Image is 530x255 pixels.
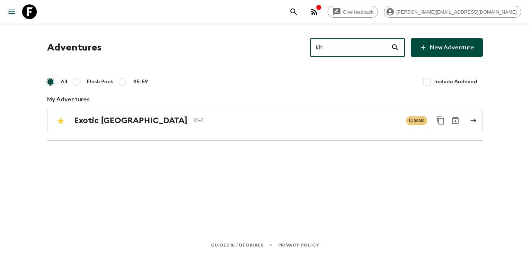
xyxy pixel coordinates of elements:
a: New Adventure [411,38,483,57]
button: menu [4,4,19,19]
a: Privacy Policy [278,241,319,249]
a: Give feedback [328,6,378,18]
span: 45-59 [133,78,148,85]
a: Guides & Tutorials [211,241,264,249]
div: [PERSON_NAME][EMAIL_ADDRESS][DOMAIN_NAME] [384,6,521,18]
span: [PERSON_NAME][EMAIL_ADDRESS][DOMAIN_NAME] [392,9,521,15]
h2: Exotic [GEOGRAPHIC_DATA] [74,116,187,125]
span: Flash Pack [87,78,113,85]
span: Classic [406,116,427,125]
span: Give feedback [339,9,378,15]
p: KH1 [193,116,400,125]
button: Archive [448,113,463,128]
a: Exotic [GEOGRAPHIC_DATA]KH1ClassicDuplicate for 45-59Archive [47,110,483,131]
span: Include Archived [434,78,477,85]
span: All [61,78,67,85]
h1: Adventures [47,40,102,55]
button: search adventures [286,4,301,19]
button: Duplicate for 45-59 [433,113,448,128]
p: My Adventures [47,95,483,104]
input: e.g. AR1, Argentina [310,37,391,58]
